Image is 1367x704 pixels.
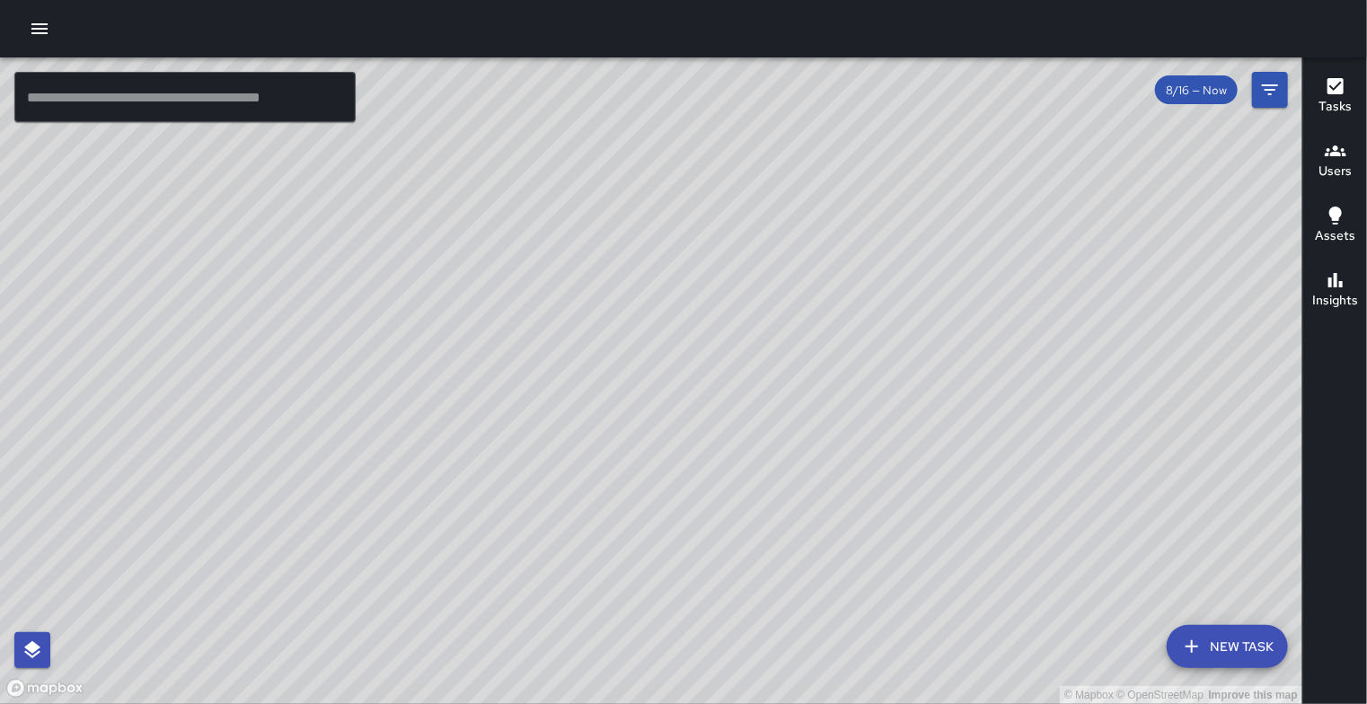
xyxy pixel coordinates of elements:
h6: Assets [1315,226,1355,246]
button: Insights [1303,259,1367,323]
span: 8/16 — Now [1155,83,1238,98]
button: Tasks [1303,65,1367,129]
button: Assets [1303,194,1367,259]
button: Filters [1252,72,1288,108]
button: Users [1303,129,1367,194]
button: New Task [1167,625,1288,668]
h6: Tasks [1318,97,1352,117]
h6: Insights [1312,291,1358,311]
h6: Users [1318,162,1352,181]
